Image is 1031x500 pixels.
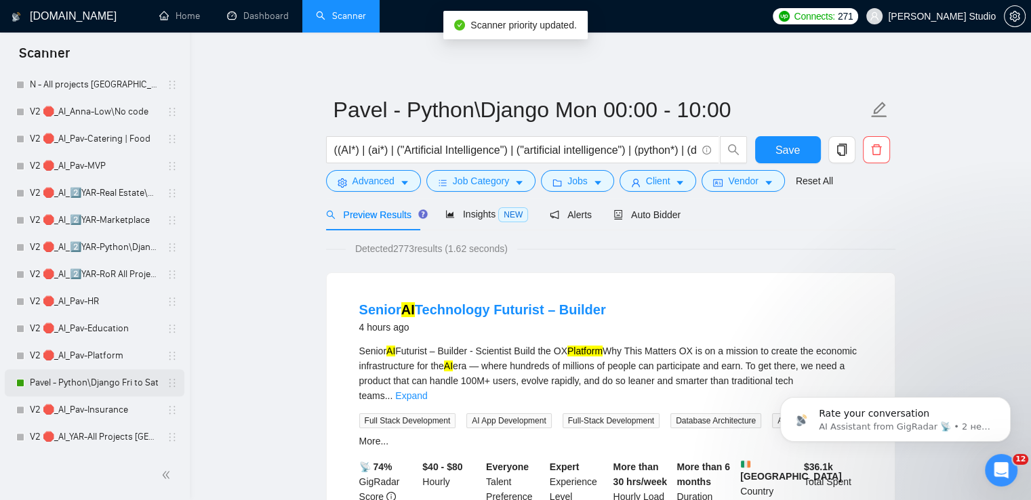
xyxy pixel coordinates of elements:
[779,11,790,22] img: upwork-logo.png
[359,413,456,428] span: Full Stack Development
[870,101,888,119] span: edit
[550,209,592,220] span: Alerts
[445,209,528,220] span: Insights
[326,209,424,220] span: Preview Results
[386,346,395,356] mark: AI
[227,10,289,22] a: dashboardDashboard
[675,178,685,188] span: caret-down
[613,209,681,220] span: Auto Bidder
[417,208,429,220] div: Tooltip anchor
[550,461,580,472] b: Expert
[1013,454,1028,465] span: 12
[438,178,447,188] span: bars
[346,241,517,256] span: Detected 2773 results (1.62 seconds)
[167,188,178,199] span: holder
[702,146,711,154] span: info-circle
[541,170,614,192] button: folderJobscaret-down
[326,170,421,192] button: settingAdvancedcaret-down
[161,468,175,482] span: double-left
[316,10,366,22] a: searchScanner
[30,261,159,288] a: V2 🛑_AI_2️⃣YAR-RoR All Projects
[30,152,159,180] a: V2 🛑_AI_Pav-MVP
[359,461,392,472] b: 📡 74%
[620,170,697,192] button: userClientcaret-down
[863,136,890,163] button: delete
[400,178,409,188] span: caret-down
[167,242,178,253] span: holder
[359,302,606,317] a: SeniorAITechnology Futurist – Builder
[167,215,178,226] span: holder
[870,12,879,21] span: user
[30,71,159,98] a: N - All projects [GEOGRAPHIC_DATA] / [GEOGRAPHIC_DATA]
[828,136,855,163] button: copy
[445,209,455,219] span: area-chart
[646,173,670,188] span: Client
[775,142,800,159] span: Save
[728,173,758,188] span: Vendor
[444,360,453,371] mark: AI
[514,178,524,188] span: caret-down
[167,377,178,388] span: holder
[30,396,159,423] a: V2 🛑_AI_Pav-Insurance
[470,20,576,30] span: Scanner priority updated.
[167,404,178,415] span: holder
[395,390,427,401] a: Expand
[333,93,868,127] input: Scanner name...
[713,178,723,188] span: idcard
[740,459,842,482] b: [GEOGRAPHIC_DATA]
[794,9,834,24] span: Connects:
[486,461,529,472] b: Everyone
[159,10,200,22] a: homeHome
[676,461,730,487] b: More than 6 months
[764,178,773,188] span: caret-down
[864,144,889,156] span: delete
[359,436,389,446] a: More...
[30,369,159,396] a: Pavel - Python\Django Fri to Sat
[829,144,855,156] span: copy
[567,346,603,356] mark: Platform
[702,170,784,192] button: idcardVendorcaret-down
[567,173,588,188] span: Jobs
[1004,5,1026,27] button: setting
[30,288,159,315] a: V2 🛑_AI_Pav-HR
[30,234,159,261] a: V2 🛑_AI_2️⃣YAR-Python\Django All
[30,315,159,342] a: V2 🛑_AI_Pav-Education
[613,461,667,487] b: More than 30 hrs/week
[593,178,603,188] span: caret-down
[30,125,159,152] a: V2 🛑_AI_Pav-Catering | Food
[422,461,462,472] b: $40 - $80
[12,6,21,28] img: logo
[326,210,336,220] span: search
[838,9,853,24] span: 271
[985,454,1017,486] iframe: Intercom live chat
[334,142,696,159] input: Search Freelance Jobs...
[760,369,1031,463] iframe: Intercom notifications сообщение
[30,342,159,369] a: V2 🛑_AI_Pav-Platform
[30,180,159,207] a: V2 🛑_AI_2️⃣YAR-Real Estate\Property
[167,296,178,307] span: holder
[804,461,833,472] b: $ 36.1k
[1004,11,1026,22] a: setting
[466,413,551,428] span: AI App Development
[796,173,833,188] a: Reset All
[359,319,606,335] div: 4 hours ago
[30,207,159,234] a: V2 🛑_AI_2️⃣YAR-Marketplace
[30,98,159,125] a: V2 🛑_AI_Anna-Low\No code
[167,269,178,280] span: holder
[167,350,178,361] span: holder
[352,173,395,188] span: Advanced
[167,432,178,442] span: holder
[670,413,761,428] span: Database Architecture
[1005,11,1025,22] span: setting
[453,173,509,188] span: Job Category
[613,210,623,220] span: robot
[498,207,528,222] span: NEW
[552,178,562,188] span: folder
[167,79,178,90] span: holder
[385,390,393,401] span: ...
[721,144,746,156] span: search
[550,210,559,220] span: notification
